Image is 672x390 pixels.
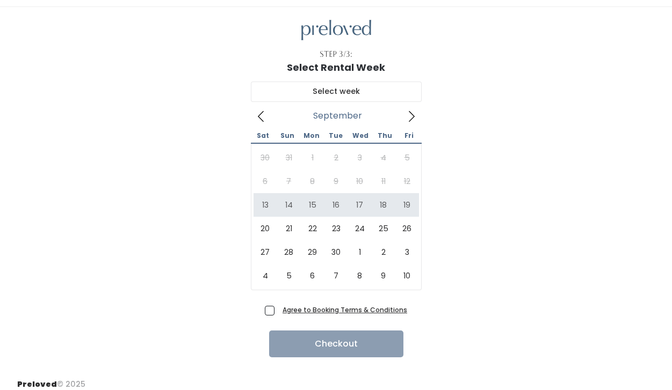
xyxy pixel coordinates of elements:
[254,193,277,217] span: September 13, 2025
[397,133,421,139] span: Fri
[269,330,403,357] button: Checkout
[348,264,372,288] span: October 8, 2025
[299,133,323,139] span: Mon
[372,264,395,288] span: October 9, 2025
[348,240,372,264] span: October 1, 2025
[277,217,301,240] span: September 21, 2025
[17,370,85,390] div: © 2025
[395,217,419,240] span: September 26, 2025
[301,193,324,217] span: September 15, 2025
[395,193,419,217] span: September 19, 2025
[287,62,385,73] h1: Select Rental Week
[283,305,407,314] a: Agree to Booking Terms & Conditions
[277,264,301,288] span: October 5, 2025
[348,193,372,217] span: September 17, 2025
[313,114,362,118] span: September
[372,217,395,240] span: September 25, 2025
[301,240,324,264] span: September 29, 2025
[254,217,277,240] span: September 20, 2025
[348,217,372,240] span: September 24, 2025
[372,193,395,217] span: September 18, 2025
[301,217,324,240] span: September 22, 2025
[17,379,57,389] span: Preloved
[324,133,348,139] span: Tue
[277,193,301,217] span: September 14, 2025
[301,264,324,288] span: October 6, 2025
[324,264,348,288] span: October 7, 2025
[372,240,395,264] span: October 2, 2025
[301,20,371,41] img: preloved logo
[254,264,277,288] span: October 4, 2025
[395,264,419,288] span: October 10, 2025
[348,133,372,139] span: Wed
[251,82,422,102] input: Select week
[320,49,352,60] div: Step 3/3:
[275,133,299,139] span: Sun
[254,240,277,264] span: September 27, 2025
[277,240,301,264] span: September 28, 2025
[324,193,348,217] span: September 16, 2025
[251,133,275,139] span: Sat
[324,240,348,264] span: September 30, 2025
[324,217,348,240] span: September 23, 2025
[395,240,419,264] span: October 3, 2025
[373,133,397,139] span: Thu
